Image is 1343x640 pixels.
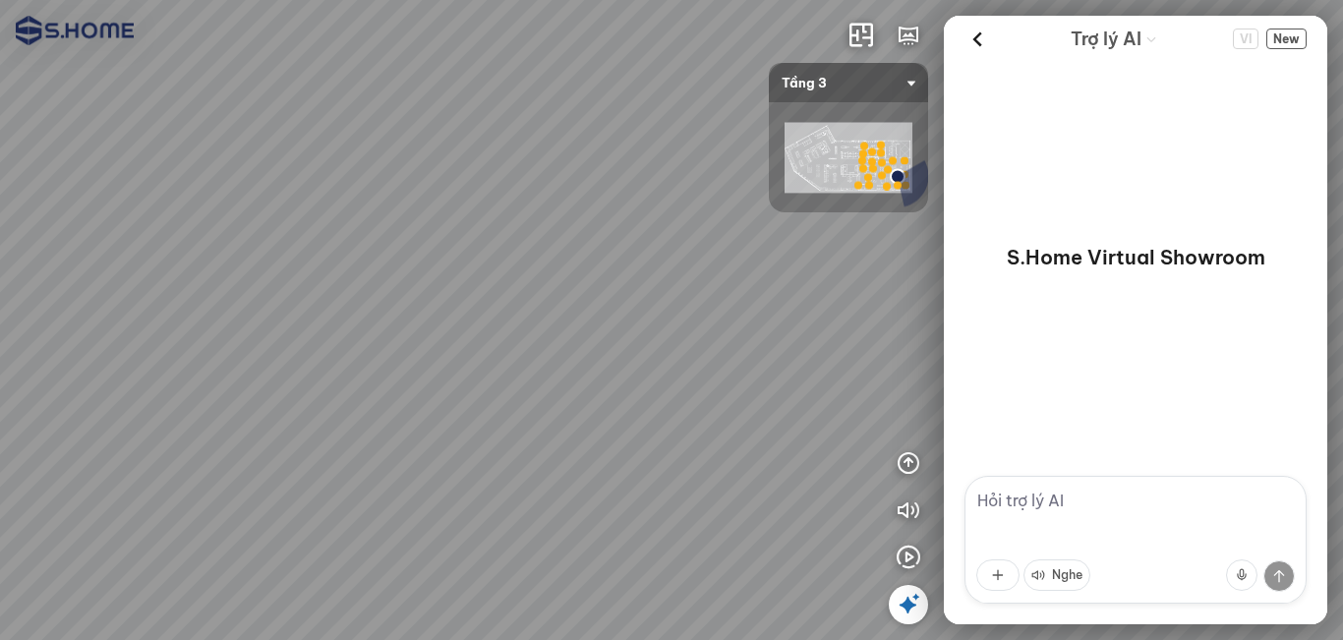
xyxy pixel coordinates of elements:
span: Tầng 3 [782,63,915,102]
p: S.Home Virtual Showroom [1007,244,1265,271]
span: VI [1233,29,1258,49]
img: shome_ha_dong_l_EDTARCY6XNHH.png [785,123,912,194]
button: Change language [1233,29,1258,49]
button: New Chat [1266,29,1307,49]
div: AI Guide options [1071,24,1157,54]
img: logo [16,16,134,45]
span: Trợ lý AI [1071,26,1141,53]
span: New [1266,29,1307,49]
button: Nghe [1023,559,1090,591]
